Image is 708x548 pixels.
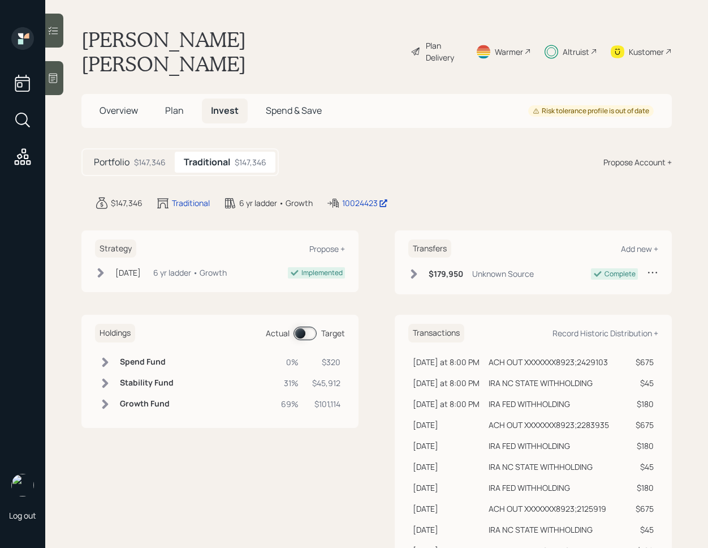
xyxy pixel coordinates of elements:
div: $45 [624,377,654,389]
div: $180 [624,398,654,410]
div: Target [321,327,345,339]
div: ACH OUT XXXXXXX8923;2125919 [489,503,606,515]
div: Warmer [495,46,523,58]
div: $675 [624,503,654,515]
span: Spend & Save [266,104,322,117]
h5: Portfolio [94,157,129,168]
h6: Spend Fund [120,357,174,367]
div: IRA NC STATE WITHHOLDING [489,377,593,389]
div: Plan Delivery [426,40,462,63]
div: IRA FED WITHHOLDING [489,440,570,452]
div: Implemented [301,268,343,278]
div: Traditional [172,197,210,209]
div: Propose + [309,243,345,254]
h1: [PERSON_NAME] [PERSON_NAME] [81,27,402,76]
h6: Stability Fund [120,378,174,388]
div: Kustomer [629,46,664,58]
h6: Transactions [408,324,464,342]
div: Log out [9,510,36,521]
div: 6 yr ladder • Growth [239,197,313,209]
h6: Strategy [95,239,136,258]
div: $147,346 [235,156,266,168]
div: Unknown Source [472,268,534,280]
div: 31% [281,377,299,389]
div: $45,912 [312,377,340,389]
div: [DATE] [413,419,480,431]
div: Altruist [563,46,589,58]
div: ACH OUT XXXXXXX8923;2429103 [489,356,608,368]
div: $147,346 [111,197,143,209]
div: Actual [266,327,290,339]
div: 0% [281,356,299,368]
div: ACH OUT XXXXXXX8923;2283935 [489,419,609,431]
span: Plan [165,104,184,117]
h6: Holdings [95,324,135,342]
div: Record Historic Distribution + [552,328,658,339]
span: Overview [100,104,138,117]
div: IRA NC STATE WITHHOLDING [489,461,593,473]
h6: Transfers [408,239,451,258]
div: 69% [281,398,299,410]
h5: Traditional [184,157,230,168]
div: $320 [312,356,340,368]
div: $675 [624,419,654,431]
span: Invest [211,104,239,117]
div: [DATE] [413,440,480,452]
div: Complete [605,269,636,279]
div: Add new + [621,243,658,254]
div: Risk tolerance profile is out of date [533,106,649,116]
div: 6 yr ladder • Growth [153,267,227,279]
div: 10024423 [342,197,388,209]
div: IRA FED WITHHOLDING [489,482,570,494]
div: $101,114 [312,398,340,410]
div: IRA FED WITHHOLDING [489,398,570,410]
div: $675 [624,356,654,368]
div: [DATE] at 8:00 PM [413,356,480,368]
div: [DATE] [413,461,480,473]
div: [DATE] at 8:00 PM [413,377,480,389]
div: $45 [624,461,654,473]
h6: $179,950 [429,269,463,279]
div: $45 [624,524,654,536]
div: IRA NC STATE WITHHOLDING [489,524,593,536]
div: [DATE] [413,482,480,494]
div: $180 [624,440,654,452]
div: $147,346 [134,156,166,168]
div: [DATE] [413,503,480,515]
img: retirable_logo.png [11,474,34,496]
div: $180 [624,482,654,494]
div: [DATE] at 8:00 PM [413,398,480,410]
div: [DATE] [115,267,141,279]
h6: Growth Fund [120,399,174,409]
div: [DATE] [413,524,480,536]
div: Propose Account + [603,156,672,168]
